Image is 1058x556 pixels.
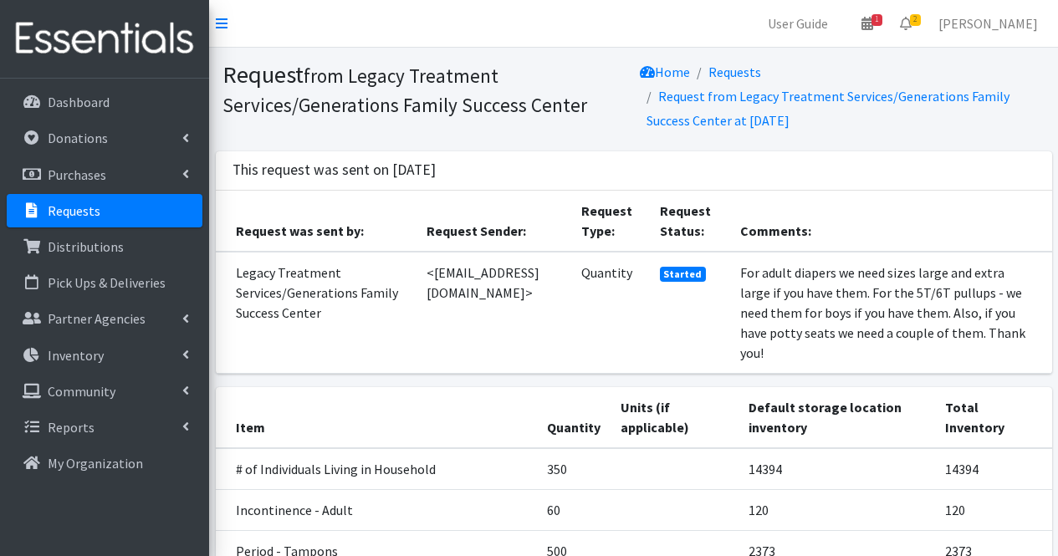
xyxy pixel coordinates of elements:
[611,387,739,448] th: Units (if applicable)
[925,7,1051,40] a: [PERSON_NAME]
[739,489,935,530] td: 120
[730,252,1051,374] td: For adult diapers we need sizes large and extra large if you have them. For the 5T/6T pullups - w...
[7,446,202,480] a: My Organization
[739,448,935,490] td: 14394
[48,238,124,255] p: Distributions
[7,302,202,335] a: Partner Agencies
[7,121,202,155] a: Donations
[7,339,202,372] a: Inventory
[48,130,108,146] p: Donations
[537,489,611,530] td: 60
[222,60,628,118] h1: Request
[7,194,202,227] a: Requests
[647,88,1009,129] a: Request from Legacy Treatment Services/Generations Family Success Center at [DATE]
[48,455,143,472] p: My Organization
[222,64,587,117] small: from Legacy Treatment Services/Generations Family Success Center
[48,310,146,327] p: Partner Agencies
[216,252,417,374] td: Legacy Treatment Services/Generations Family Success Center
[7,266,202,299] a: Pick Ups & Deliveries
[935,489,1052,530] td: 120
[216,387,537,448] th: Item
[48,94,110,110] p: Dashboard
[739,387,935,448] th: Default storage location inventory
[935,448,1052,490] td: 14394
[48,419,95,436] p: Reports
[48,166,106,183] p: Purchases
[848,7,887,40] a: 1
[48,274,166,291] p: Pick Ups & Deliveries
[660,267,707,282] span: Started
[216,489,537,530] td: Incontinence - Adult
[216,191,417,252] th: Request was sent by:
[650,191,731,252] th: Request Status:
[417,252,571,374] td: <[EMAIL_ADDRESS][DOMAIN_NAME]>
[233,161,436,179] h3: This request was sent on [DATE]
[216,448,537,490] td: # of Individuals Living in Household
[571,252,650,374] td: Quantity
[48,347,104,364] p: Inventory
[571,191,650,252] th: Request Type:
[754,7,841,40] a: User Guide
[537,448,611,490] td: 350
[7,158,202,191] a: Purchases
[640,64,690,80] a: Home
[910,14,921,26] span: 2
[48,202,100,219] p: Requests
[935,387,1052,448] th: Total Inventory
[7,375,202,408] a: Community
[417,191,571,252] th: Request Sender:
[7,11,202,67] img: HumanEssentials
[537,387,611,448] th: Quantity
[7,230,202,263] a: Distributions
[730,191,1051,252] th: Comments:
[7,85,202,119] a: Dashboard
[887,7,925,40] a: 2
[708,64,761,80] a: Requests
[7,411,202,444] a: Reports
[48,383,115,400] p: Community
[871,14,882,26] span: 1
